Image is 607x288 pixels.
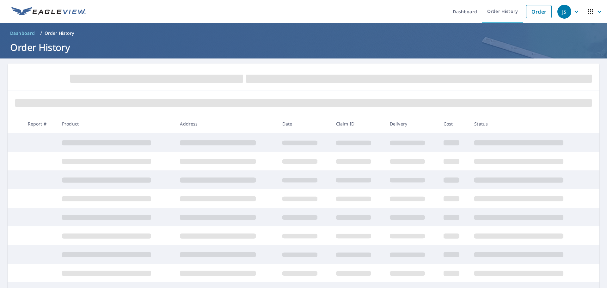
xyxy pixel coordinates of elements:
[11,7,86,16] img: EV Logo
[438,114,469,133] th: Cost
[45,30,74,36] p: Order History
[277,114,331,133] th: Date
[23,114,57,133] th: Report #
[57,114,175,133] th: Product
[385,114,438,133] th: Delivery
[331,114,385,133] th: Claim ID
[8,28,38,38] a: Dashboard
[175,114,277,133] th: Address
[526,5,552,18] a: Order
[469,114,587,133] th: Status
[8,28,599,38] nav: breadcrumb
[557,5,571,19] div: JS
[40,29,42,37] li: /
[8,41,599,54] h1: Order History
[10,30,35,36] span: Dashboard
